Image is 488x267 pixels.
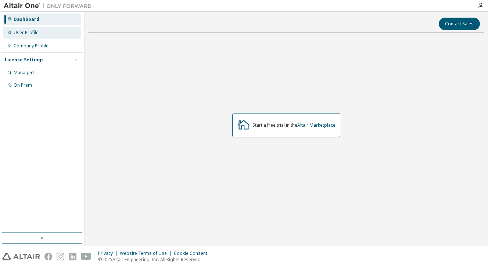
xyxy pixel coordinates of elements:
div: Managed [14,70,34,76]
img: Altair One [4,2,96,10]
div: License Settings [5,57,44,63]
div: Website Terms of Use [120,250,174,256]
div: Dashboard [14,17,39,22]
a: Altair Marketplace [297,122,335,128]
div: Company Profile [14,43,49,49]
div: Privacy [98,250,120,256]
img: altair_logo.svg [2,253,40,260]
img: instagram.svg [57,253,64,260]
img: linkedin.svg [69,253,76,260]
img: facebook.svg [44,253,52,260]
div: On Prem [14,82,32,88]
div: User Profile [14,30,39,36]
div: Start a free trial in the [252,122,335,128]
img: youtube.svg [81,253,91,260]
p: © 2025 Altair Engineering, Inc. All Rights Reserved. [98,256,212,263]
button: Contact Sales [439,18,480,30]
div: Cookie Consent [174,250,212,256]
